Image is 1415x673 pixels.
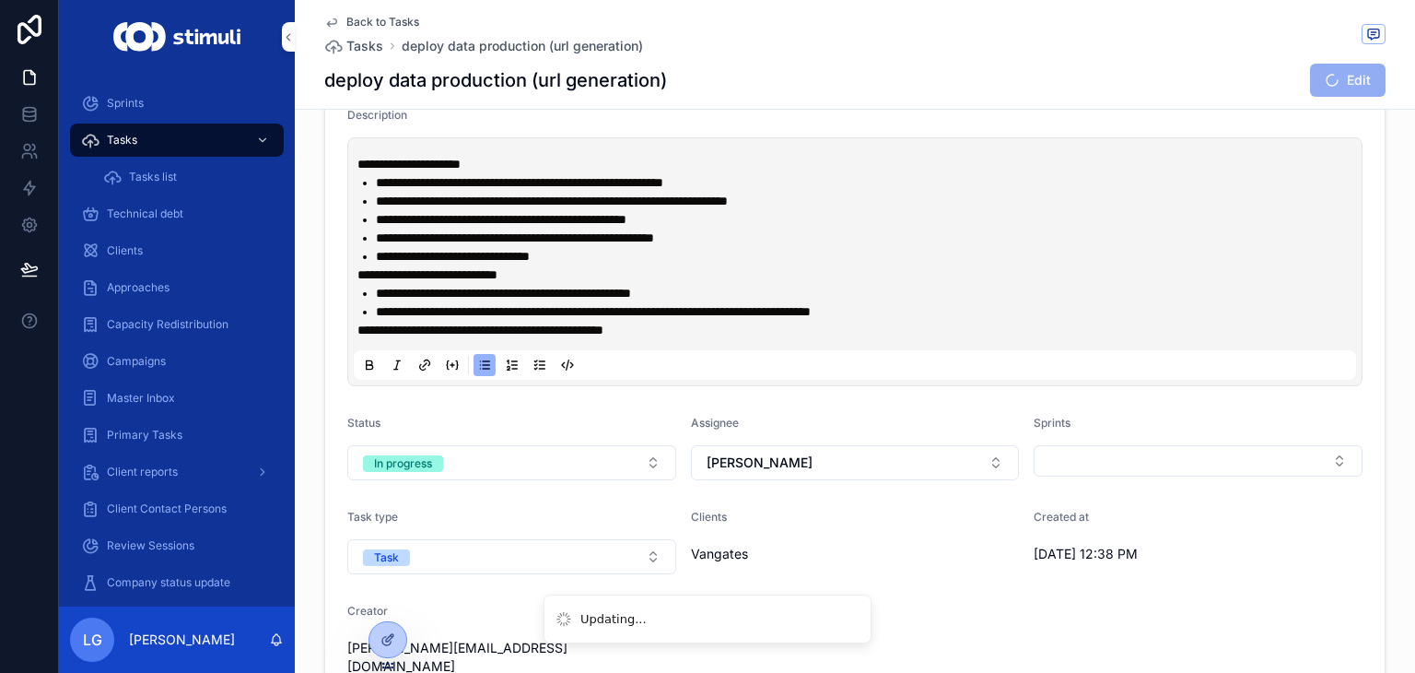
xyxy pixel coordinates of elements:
[580,610,647,629] div: Updating...
[1034,510,1089,524] span: Created at
[347,539,676,574] button: Select Button
[70,234,284,267] a: Clients
[70,382,284,415] a: Master Inbox
[70,308,284,341] a: Capacity Redistribution
[347,416,380,430] span: Status
[347,510,398,524] span: Task type
[107,502,227,516] span: Client Contact Persons
[107,133,137,148] span: Tasks
[347,445,676,480] button: Select Button
[107,317,228,332] span: Capacity Redistribution
[347,604,388,618] span: Creator
[107,243,143,258] span: Clients
[691,445,1020,480] button: Select Button
[691,510,727,524] span: Clients
[83,629,102,651] span: LG
[70,87,284,120] a: Sprints
[70,124,284,157] a: Tasks
[374,455,432,472] div: In progress
[107,575,230,590] span: Company status update
[70,455,284,489] a: Client reports
[70,492,284,525] a: Client Contact Persons
[70,197,284,230] a: Technical debt
[129,631,235,649] p: [PERSON_NAME]
[70,419,284,452] a: Primary Tasks
[107,207,183,221] span: Technical debt
[107,428,182,443] span: Primary Tasks
[402,37,643,55] a: deploy data production (url generation)
[107,465,178,479] span: Client reports
[107,354,166,369] span: Campaigns
[324,67,667,93] h1: deploy data production (url generation)
[70,529,284,562] a: Review Sessions
[107,391,175,406] span: Master Inbox
[129,170,177,184] span: Tasks list
[1034,416,1070,430] span: Sprints
[324,15,419,30] a: Back to Tasks
[107,538,194,553] span: Review Sessions
[70,271,284,304] a: Approaches
[346,37,383,55] span: Tasks
[691,416,739,430] span: Assignee
[691,545,748,563] span: Vangates
[324,37,383,55] a: Tasks
[107,96,144,111] span: Sprints
[346,15,419,30] span: Back to Tasks
[707,454,813,472] span: [PERSON_NAME]
[70,566,284,599] a: Company status update
[107,280,170,295] span: Approaches
[113,22,240,52] img: App logo
[92,160,284,194] a: Tasks list
[59,74,295,607] div: scrollable content
[1034,545,1277,563] span: [DATE] 12:38 PM
[347,108,407,122] span: Description
[70,345,284,378] a: Campaigns
[1034,445,1362,477] button: Select Button
[374,549,399,566] div: Task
